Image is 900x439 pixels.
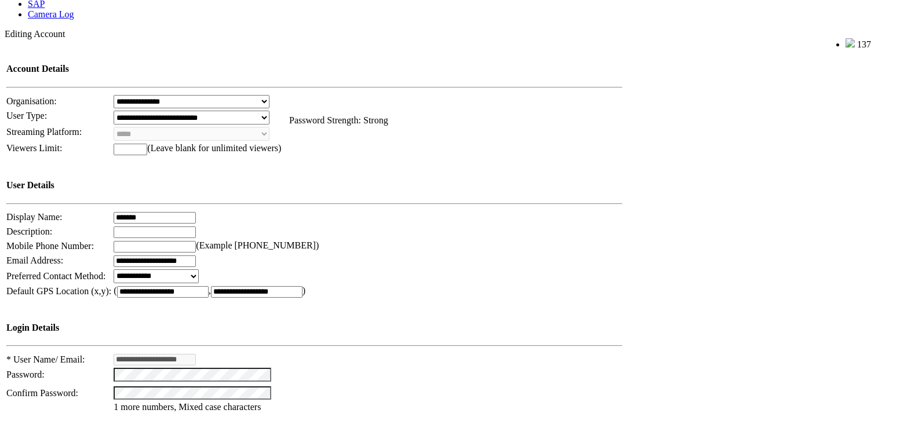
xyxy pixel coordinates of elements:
[6,241,94,251] span: Mobile Phone Number:
[846,38,855,47] img: bell25.png
[114,402,261,412] span: 1 more numbers, Mixed case characters
[6,143,62,153] span: Viewers Limit:
[113,285,623,298] td: ( , )
[5,29,65,39] span: Editing Account
[28,9,74,19] a: Camera Log
[6,323,622,333] h4: Login Details
[6,388,78,398] span: Confirm Password:
[6,111,47,120] span: User Type:
[6,212,62,222] span: Display Name:
[857,39,871,49] span: 137
[6,127,82,137] span: Streaming Platform:
[289,115,388,126] label: Password Strength: Strong
[6,226,52,236] span: Description:
[6,370,45,379] span: Password:
[6,286,111,296] span: Default GPS Location (x,y):
[6,64,622,74] h4: Account Details
[6,255,63,265] span: Email Address:
[6,271,106,281] span: Preferred Contact Method:
[147,143,281,153] span: (Leave blank for unlimited viewers)
[6,180,622,191] h4: User Details
[196,240,319,250] span: (Example [PHONE_NUMBER])
[739,39,822,47] span: Welcome, - (Administrator)
[6,354,85,364] span: * User Name/ Email:
[6,96,57,106] span: Organisation:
